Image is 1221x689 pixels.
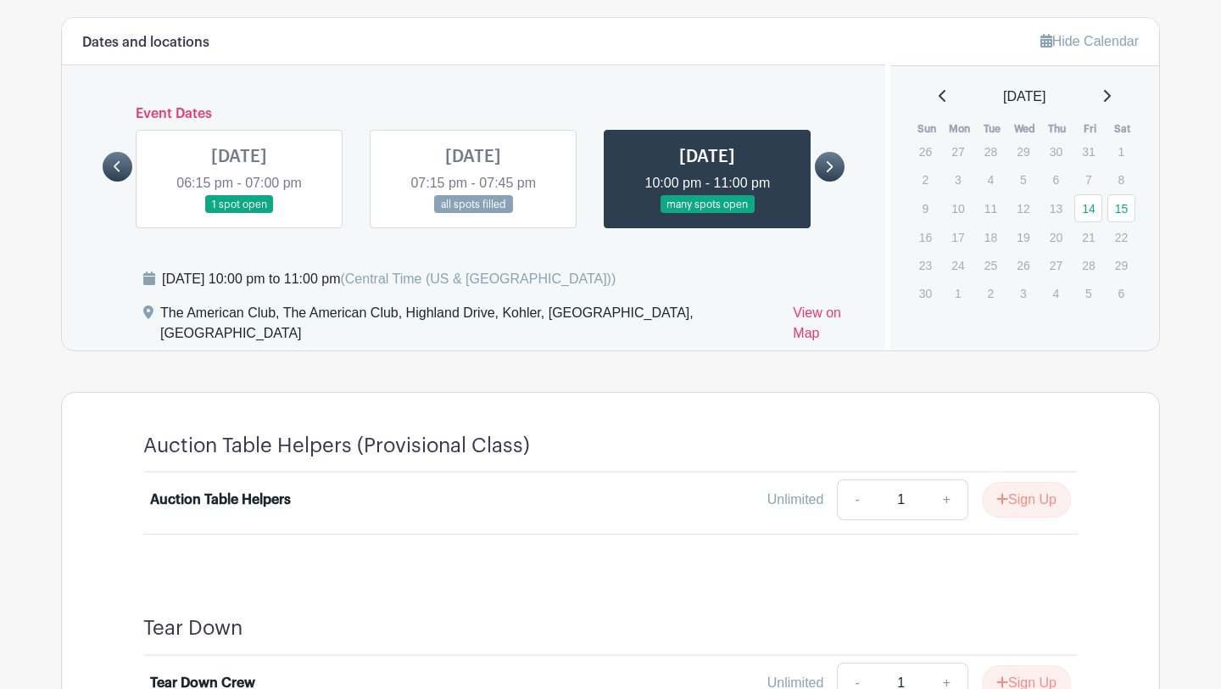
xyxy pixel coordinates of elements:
[977,280,1005,306] p: 2
[1008,120,1041,137] th: Wed
[1074,138,1102,165] p: 31
[150,490,291,510] div: Auction Table Helpers
[143,434,530,458] h4: Auction Table Helpers (Provisional Class)
[1107,252,1135,278] p: 29
[1009,166,1037,193] p: 5
[912,224,939,250] p: 16
[912,280,939,306] p: 30
[1009,224,1037,250] p: 19
[837,479,876,520] a: -
[976,120,1009,137] th: Tue
[943,120,976,137] th: Mon
[1107,224,1135,250] p: 22
[977,195,1005,221] p: 11
[944,280,972,306] p: 1
[1041,120,1074,137] th: Thu
[1042,252,1070,278] p: 27
[1107,166,1135,193] p: 8
[944,138,972,165] p: 27
[1074,166,1102,193] p: 7
[1009,138,1037,165] p: 29
[944,252,972,278] p: 24
[977,224,1005,250] p: 18
[132,106,815,122] h6: Event Dates
[1107,280,1135,306] p: 6
[1074,252,1102,278] p: 28
[977,138,1005,165] p: 28
[1074,194,1102,222] a: 14
[1040,34,1139,48] a: Hide Calendar
[926,479,968,520] a: +
[1042,224,1070,250] p: 20
[1074,224,1102,250] p: 21
[1009,195,1037,221] p: 12
[767,490,824,510] div: Unlimited
[1107,120,1140,137] th: Sat
[793,303,864,350] a: View on Map
[1042,195,1070,221] p: 13
[1042,166,1070,193] p: 6
[1107,194,1135,222] a: 15
[911,120,944,137] th: Sun
[1042,138,1070,165] p: 30
[160,303,779,350] div: The American Club, The American Club, Highland Drive, Kohler, [GEOGRAPHIC_DATA], [GEOGRAPHIC_DATA]
[143,616,243,641] h4: Tear Down
[1009,280,1037,306] p: 3
[977,166,1005,193] p: 4
[1003,87,1045,107] span: [DATE]
[1073,120,1107,137] th: Fri
[944,224,972,250] p: 17
[1009,252,1037,278] p: 26
[912,166,939,193] p: 2
[340,272,616,286] span: (Central Time (US & [GEOGRAPHIC_DATA]))
[944,166,972,193] p: 3
[912,138,939,165] p: 26
[912,252,939,278] p: 23
[1107,138,1135,165] p: 1
[977,252,1005,278] p: 25
[1074,280,1102,306] p: 5
[1042,280,1070,306] p: 4
[162,269,616,289] div: [DATE] 10:00 pm to 11:00 pm
[982,482,1071,518] button: Sign Up
[912,195,939,221] p: 9
[82,35,209,51] h6: Dates and locations
[944,195,972,221] p: 10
